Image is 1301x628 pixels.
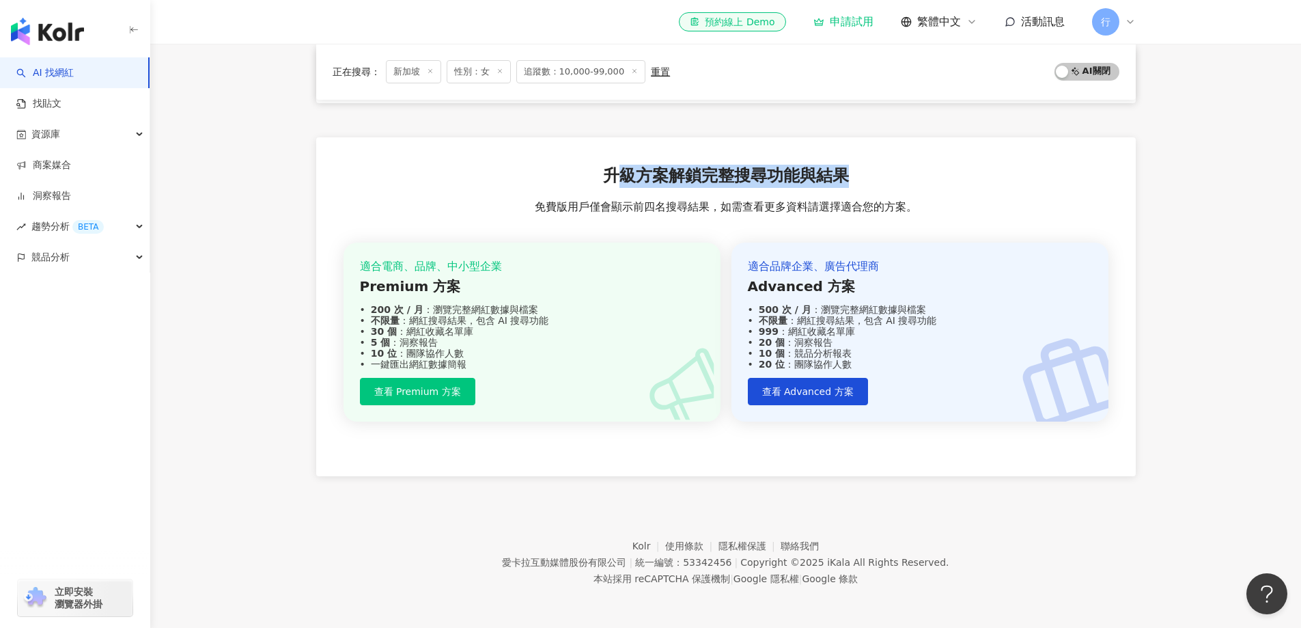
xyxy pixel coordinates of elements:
[371,315,400,326] strong: 不限量
[762,386,854,397] span: 查看 Advanced 方案
[827,557,850,568] a: iKala
[740,557,949,568] div: Copyright © 2025 All Rights Reserved.
[11,18,84,45] img: logo
[781,541,819,551] a: 聯絡我們
[360,337,704,348] div: ：洞察報告
[535,200,917,215] span: 免費版用戶僅會顯示前四名搜尋結果，如需查看更多資料請選擇適合您的方案。
[31,119,60,150] span: 資源庫
[730,573,733,584] span: |
[733,573,799,584] a: Google 隱私權
[360,315,704,326] div: ：網紅搜尋結果，包含 AI 搜尋功能
[635,557,731,568] div: 統一編號：53342456
[917,14,961,29] span: 繁體中文
[371,326,397,337] strong: 30 個
[447,60,511,83] span: 性別：女
[72,220,104,234] div: BETA
[759,359,785,370] strong: 20 位
[502,557,626,568] div: 愛卡拉互動媒體股份有限公司
[371,304,423,315] strong: 200 次 / 月
[371,337,391,348] strong: 5 個
[651,66,670,77] div: 重置
[629,557,632,568] span: |
[360,326,704,337] div: ：網紅收藏名單庫
[748,337,1092,348] div: ：洞察報告
[593,571,858,587] span: 本站採用 reCAPTCHA 保護機制
[802,573,858,584] a: Google 條款
[333,66,380,77] span: 正在搜尋 ：
[718,541,781,551] a: 隱私權保護
[360,277,704,296] div: Premium 方案
[759,337,785,348] strong: 20 個
[55,586,102,610] span: 立即安裝 瀏覽器外掛
[748,378,868,405] button: 查看 Advanced 方案
[665,541,718,551] a: 使用條款
[16,222,26,232] span: rise
[16,66,74,80] a: searchAI 找網紅
[759,304,811,315] strong: 500 次 / 月
[748,348,1092,359] div: ：競品分析報表
[360,359,704,370] div: 一鍵匯出網紅數據簡報
[759,348,785,359] strong: 10 個
[748,359,1092,370] div: ：團隊協作人數
[603,165,849,188] span: 升級方案解鎖完整搜尋功能與結果
[1021,15,1065,28] span: 活動訊息
[799,573,802,584] span: |
[16,97,61,111] a: 找貼文
[516,60,646,83] span: 追蹤數：10,000-99,000
[748,304,1092,315] div: ：瀏覽完整網紅數據與檔案
[759,315,787,326] strong: 不限量
[31,211,104,242] span: 趨勢分析
[679,12,785,31] a: 預約線上 Demo
[1246,573,1287,614] iframe: Help Scout Beacon - Open
[748,259,1092,274] div: 適合品牌企業、廣告代理商
[16,189,71,203] a: 洞察報告
[18,579,132,616] a: chrome extension立即安裝 瀏覽器外掛
[31,242,70,273] span: 競品分析
[360,304,704,315] div: ：瀏覽完整網紅數據與檔案
[734,557,738,568] span: |
[386,60,441,83] span: 新加坡
[748,277,1092,296] div: Advanced 方案
[632,541,665,551] a: Kolr
[813,15,873,29] a: 申請試用
[374,386,461,397] span: 查看 Premium 方案
[371,348,397,359] strong: 10 位
[360,259,704,274] div: 適合電商、品牌、中小型企業
[748,326,1092,337] div: ：網紅收藏名單庫
[360,348,704,359] div: ：團隊協作人數
[360,378,475,405] button: 查看 Premium 方案
[16,159,71,172] a: 商案媒合
[748,315,1092,326] div: ：網紅搜尋結果，包含 AI 搜尋功能
[1101,14,1110,29] span: 行
[759,326,779,337] strong: 999
[690,15,774,29] div: 預約線上 Demo
[22,587,48,609] img: chrome extension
